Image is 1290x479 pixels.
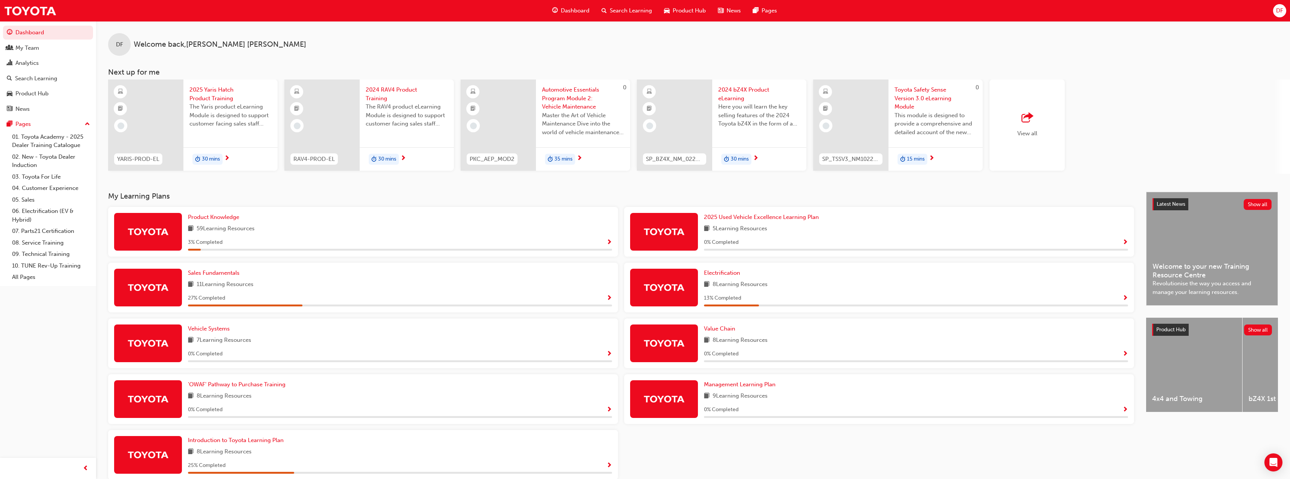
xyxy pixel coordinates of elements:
span: Show Progress [1122,351,1128,358]
a: 2025 Used Vehicle Excellence Learning Plan [704,213,822,222]
span: book-icon [188,280,194,289]
span: book-icon [704,224,710,234]
a: 08. Service Training [9,237,93,249]
span: Welcome to your new Training Resource Centre [1153,262,1272,279]
a: Analytics [3,56,93,70]
span: Show Progress [606,407,612,413]
span: learningResourceType_ELEARNING-icon [118,87,123,97]
span: Pages [762,6,777,15]
span: pages-icon [7,121,12,128]
button: Show Progress [1122,294,1128,303]
span: 8 Learning Resources [713,280,768,289]
span: 8 Learning Resources [197,447,252,457]
a: My Team [3,41,93,55]
div: Search Learning [15,74,57,83]
a: 05. Sales [9,194,93,206]
span: chart-icon [7,60,12,67]
button: Pages [3,117,93,131]
span: learningResourceType_ELEARNING-icon [294,87,299,97]
span: news-icon [7,106,12,113]
span: booktick-icon [647,104,652,114]
a: RAV4-PROD-EL2024 RAV4 Product TrainingThe RAV4 product eLearning Module is designed to support cu... [284,80,454,171]
a: Value Chain [704,324,738,333]
span: 30 mins [202,155,220,164]
span: The Yaris product eLearning Module is designed to support customer facing sales staff with introd... [189,103,272,128]
a: Sales Fundamentals [188,269,243,277]
button: Show Progress [1122,349,1128,359]
span: 3 % Completed [188,238,223,247]
img: Trak [4,2,56,19]
span: Here you will learn the key selling features of the 2024 Toyota bZ4X in the form of a virtual 6-p... [718,103,800,128]
span: 9 Learning Resources [713,392,768,401]
span: book-icon [188,336,194,345]
span: Electrification [704,269,740,276]
span: next-icon [929,155,934,162]
span: up-icon [85,119,90,129]
span: The RAV4 product eLearning Module is designed to support customer facing sales staff with introdu... [366,103,448,128]
img: Trak [127,225,169,238]
a: Search Learning [3,72,93,86]
img: Trak [127,337,169,350]
span: Master the Art of Vehicle Maintenance Dive into the world of vehicle maintenance with this compre... [542,111,624,137]
span: 30 mins [378,155,396,164]
div: Analytics [15,59,39,67]
span: 8 Learning Resources [197,392,252,401]
span: 15 mins [907,155,925,164]
a: 02. New - Toyota Dealer Induction [9,151,93,171]
button: DashboardMy TeamAnalyticsSearch LearningProduct HubNews [3,24,93,117]
a: 09. Technical Training [9,248,93,260]
img: Trak [643,225,685,238]
a: Latest NewsShow all [1153,198,1272,210]
div: Pages [15,120,31,129]
span: RAV4-PROD-EL [293,155,335,164]
span: next-icon [224,155,230,162]
h3: Next up for me [96,68,1290,77]
span: 30 mins [731,155,749,164]
a: 03. Toyota For Life [9,171,93,183]
a: news-iconNews [712,3,747,18]
a: pages-iconPages [747,3,783,18]
div: Open Intercom Messenger [1264,453,1282,471]
a: Product Hub [3,87,93,101]
span: news-icon [718,6,724,15]
span: search-icon [601,6,607,15]
span: 8 Learning Resources [713,336,768,345]
a: 'OWAF' Pathway to Purchase Training [188,380,289,389]
span: guage-icon [7,29,12,36]
a: car-iconProduct Hub [658,3,712,18]
span: car-icon [664,6,670,15]
span: View all [1017,130,1037,137]
span: duration-icon [900,155,905,164]
span: 2025 Used Vehicle Excellence Learning Plan [704,214,819,220]
a: Latest NewsShow allWelcome to your new Training Resource CentreRevolutionise the way you access a... [1146,192,1278,306]
button: Show all [1244,199,1272,210]
span: book-icon [704,280,710,289]
span: YARIS-PROD-EL [117,155,159,164]
span: DF [1276,6,1283,15]
span: learningRecordVerb_NONE-icon [118,122,124,129]
a: Dashboard [3,26,93,40]
span: Value Chain [704,325,735,332]
span: book-icon [704,392,710,401]
a: 10. TUNE Rev-Up Training [9,260,93,272]
span: Vehicle Systems [188,325,230,332]
span: Show Progress [606,351,612,358]
span: learningResourceType_ELEARNING-icon [823,87,828,97]
img: Trak [127,392,169,406]
span: 5 Learning Resources [713,224,767,234]
button: Show all [1244,324,1272,335]
span: search-icon [7,75,12,82]
span: 11 Learning Resources [197,280,253,289]
button: Show Progress [606,294,612,303]
img: Trak [127,448,169,461]
span: outbound-icon [1021,113,1033,123]
span: 0 % Completed [704,238,739,247]
span: learningRecordVerb_NONE-icon [470,122,477,129]
button: Show Progress [606,238,612,247]
span: This module is designed to provide a comprehensive and detailed account of the new enhanced Toyot... [895,111,977,137]
button: Show Progress [1122,238,1128,247]
span: learningResourceType_ELEARNING-icon [470,87,476,97]
span: 2024 RAV4 Product Training [366,86,448,103]
span: booktick-icon [294,104,299,114]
